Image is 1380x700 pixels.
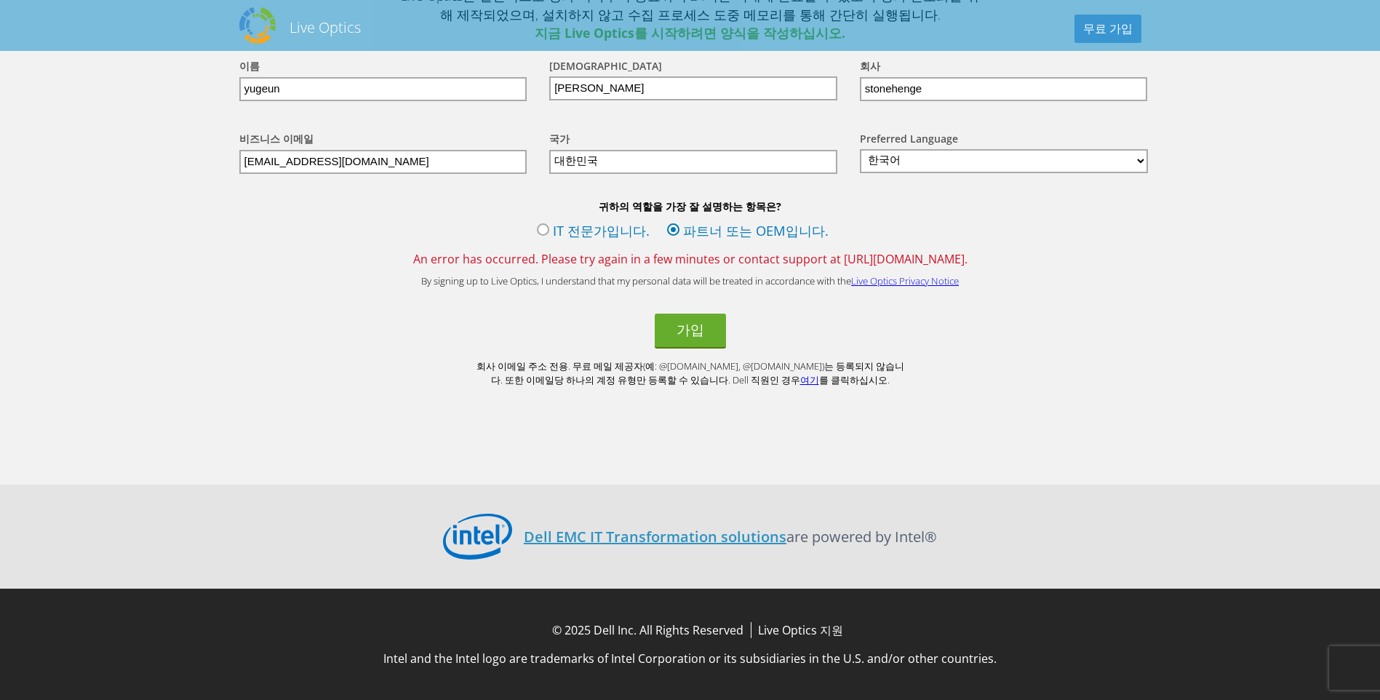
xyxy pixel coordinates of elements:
label: 회사 [860,59,880,77]
h2: Live Optics [290,17,361,37]
p: By signing up to Live Optics, I understand that my personal data will be treated in accordance wi... [399,274,981,288]
span: An error has occurred. Please try again in a few minutes or contact support at [URL][DOMAIN_NAME]. [225,251,1156,267]
p: are powered by Intel® [524,526,937,547]
a: Dell EMC IT Transformation solutions [524,527,786,546]
a: Live Optics Privacy Notice [851,274,959,287]
li: © 2025 Dell Inc. All Rights Reserved [549,622,751,638]
input: Start typing to search for a country [549,150,837,174]
a: 무료 가입 [1074,15,1141,43]
label: 이름 [239,59,260,77]
b: 귀하의 역할을 가장 잘 설명하는 항목은? [225,199,1156,214]
label: 국가 [549,132,570,150]
img: Dell Dpack [239,7,276,44]
label: 파트너 또는 OEM입니다. [667,221,829,244]
a: Live Optics 지원 [758,622,843,638]
button: 가입 [655,314,726,349]
p: 회사 이메일 주소 전용. 무료 메일 제공자(예: @[DOMAIN_NAME], @[DOMAIN_NAME])는 등록되지 않습니다. 또한 이메일당 하나의 계정 유형만 등록할 수 있... [472,359,909,386]
a: 여기 [800,373,819,386]
label: IT 전문가입니다. [537,221,650,244]
img: Intel Logo [443,514,512,560]
label: 비즈니스 이메일 [239,132,314,150]
label: [DEMOGRAPHIC_DATA] [549,59,662,76]
label: Preferred Language [860,132,958,149]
